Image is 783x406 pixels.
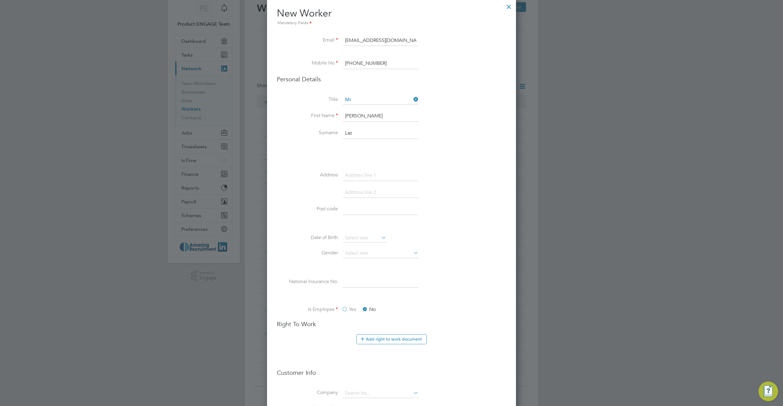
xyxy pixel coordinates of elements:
label: No [362,306,376,313]
input: Select one [343,95,418,105]
button: Add right to work document [356,334,427,344]
label: Title [277,96,338,103]
label: National Insurance No. [277,279,338,285]
input: Search for... [343,389,418,398]
div: Mandatory Fields [277,20,506,27]
label: Company [277,389,338,396]
label: Is Employee [277,306,338,313]
label: Email [277,37,338,43]
input: Address line 2 [343,187,418,198]
label: Gender [277,250,338,256]
input: Select one [343,234,386,243]
h3: Customer Info [277,363,506,377]
input: Select one [343,249,418,258]
h3: Right To Work [277,320,506,328]
label: Date of Birth [277,234,338,241]
label: First Name [277,113,338,119]
label: Surname [277,130,338,136]
button: Engage Resource Center [759,382,778,401]
h3: Personal Details [277,75,506,83]
h2: New Worker [277,7,506,27]
label: Yes [342,306,356,313]
input: Address line 1 [343,170,418,181]
label: Post code [277,206,338,212]
label: Address [277,172,338,178]
label: Mobile No [277,60,338,66]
